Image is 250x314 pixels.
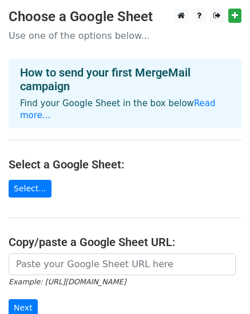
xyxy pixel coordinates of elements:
[9,30,241,42] p: Use one of the options below...
[20,98,216,120] a: Read more...
[20,98,230,122] p: Find your Google Sheet in the box below
[9,9,241,25] h3: Choose a Google Sheet
[9,180,51,198] a: Select...
[9,235,241,249] h4: Copy/paste a Google Sheet URL:
[20,66,230,93] h4: How to send your first MergeMail campaign
[9,158,241,171] h4: Select a Google Sheet:
[9,253,236,275] input: Paste your Google Sheet URL here
[9,277,126,286] small: Example: [URL][DOMAIN_NAME]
